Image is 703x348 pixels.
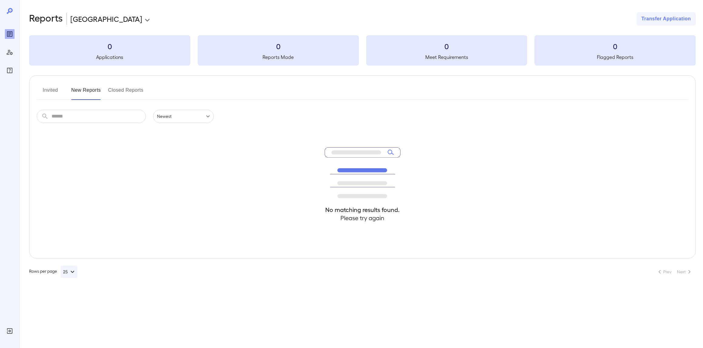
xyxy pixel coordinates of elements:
[5,47,15,57] div: Manage Users
[29,35,696,66] summary: 0Applications0Reports Made0Meet Requirements0Flagged Reports
[325,214,400,222] h4: Please try again
[637,12,696,26] button: Transfer Application
[198,53,359,61] h5: Reports Made
[61,266,77,278] button: 25
[534,41,696,51] h3: 0
[5,29,15,39] div: Reports
[71,85,101,100] button: New Reports
[153,110,214,123] div: Newest
[366,53,527,61] h5: Meet Requirements
[5,326,15,336] div: Log Out
[29,53,190,61] h5: Applications
[29,266,77,278] div: Rows per page
[5,66,15,75] div: FAQ
[70,14,142,24] p: [GEOGRAPHIC_DATA]
[29,41,190,51] h3: 0
[198,41,359,51] h3: 0
[366,41,527,51] h3: 0
[108,85,144,100] button: Closed Reports
[534,53,696,61] h5: Flagged Reports
[37,85,64,100] button: Invited
[325,206,400,214] h4: No matching results found.
[29,12,63,26] h2: Reports
[653,267,696,277] nav: pagination navigation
